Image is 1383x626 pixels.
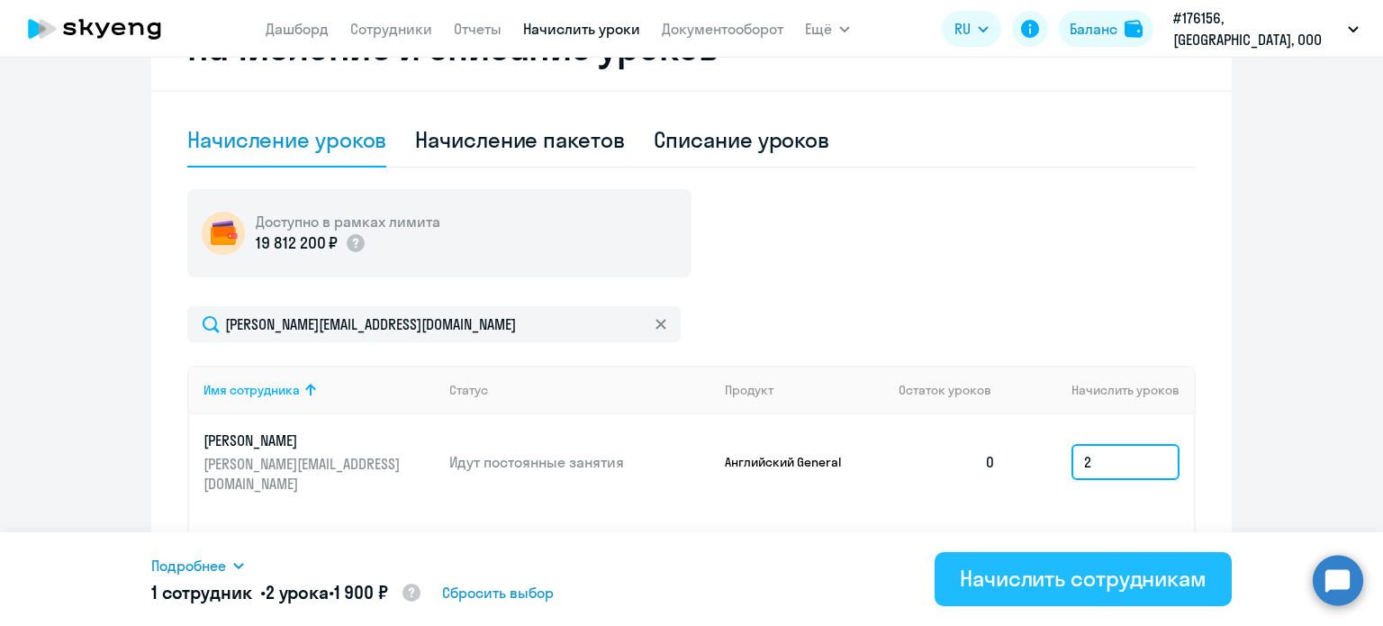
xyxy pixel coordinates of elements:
[1070,18,1117,40] div: Баланс
[203,454,405,494] p: [PERSON_NAME][EMAIL_ADDRESS][DOMAIN_NAME]
[725,454,860,470] p: Английский General
[350,20,432,38] a: Сотрудники
[442,582,554,603] span: Сбросить выбор
[725,382,885,398] div: Продукт
[1164,7,1368,50] button: #176156, [GEOGRAPHIC_DATA], ООО
[187,306,681,342] input: Поиск по имени, email, продукту или статусу
[202,212,245,255] img: wallet-circle.png
[151,555,226,576] span: Подробнее
[935,552,1232,606] button: Начислить сотрудникам
[256,212,440,231] h5: Доступно в рамках лимита
[266,20,329,38] a: Дашборд
[662,20,783,38] a: Документооборот
[187,125,386,154] div: Начисление уроков
[954,18,971,40] span: RU
[654,125,830,154] div: Списание уроков
[899,382,991,398] span: Остаток уроков
[256,231,338,255] p: 19 812 200 ₽
[805,18,832,40] span: Ещё
[203,431,435,494] a: [PERSON_NAME][PERSON_NAME][EMAIL_ADDRESS][DOMAIN_NAME]
[415,125,624,154] div: Начисление пакетов
[187,25,1196,68] h2: Начисление и списание уроков
[1125,20,1143,38] img: balance
[960,564,1207,593] div: Начислить сотрудникам
[266,581,329,603] span: 2 урока
[884,414,1010,510] td: 0
[203,382,435,398] div: Имя сотрудника
[203,382,300,398] div: Имя сотрудника
[1010,366,1194,414] th: Начислить уроков
[942,11,1001,47] button: RU
[449,382,488,398] div: Статус
[805,11,850,47] button: Ещё
[151,580,422,607] h5: 1 сотрудник • •
[334,581,388,603] span: 1 900 ₽
[725,382,773,398] div: Продукт
[203,431,405,450] p: [PERSON_NAME]
[449,452,710,472] p: Идут постоянные занятия
[899,382,1010,398] div: Остаток уроков
[454,20,502,38] a: Отчеты
[1173,7,1341,50] p: #176156, [GEOGRAPHIC_DATA], ООО
[523,20,640,38] a: Начислить уроки
[1059,11,1153,47] button: Балансbalance
[449,382,710,398] div: Статус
